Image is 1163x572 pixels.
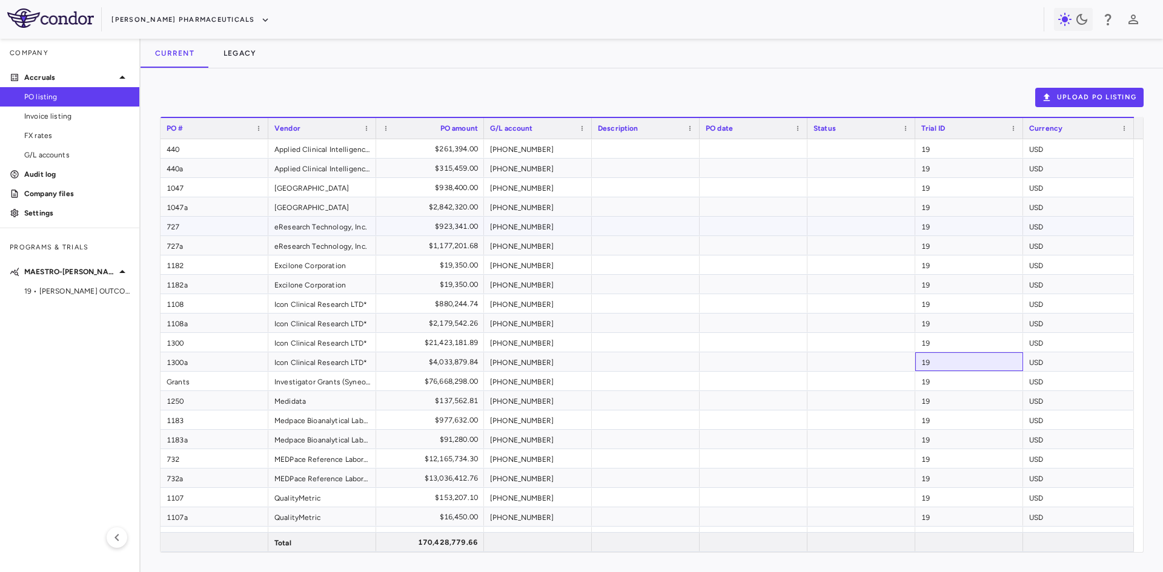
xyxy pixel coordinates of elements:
[387,139,478,159] div: $261,394.00
[268,178,376,197] div: [GEOGRAPHIC_DATA]
[387,468,478,488] div: $13,036,412.76
[387,533,478,552] div: 170,428,779.66
[706,124,733,133] span: PO date
[915,178,1023,197] div: 19
[915,275,1023,294] div: 19
[161,294,268,313] div: 1108
[484,178,592,197] div: [PHONE_NUMBER]
[387,430,478,449] div: $91,280.00
[161,275,268,294] div: 1182a
[24,130,130,141] span: FX rates
[484,139,592,158] div: [PHONE_NUMBER]
[24,91,130,102] span: PO listing
[490,124,533,133] span: G/L account
[915,527,1023,545] div: 19
[915,333,1023,352] div: 19
[1023,314,1134,332] div: USD
[161,430,268,449] div: 1183a
[915,352,1023,371] div: 19
[387,391,478,410] div: $137,562.81
[161,159,268,177] div: 440a
[268,236,376,255] div: eResearch Technology, Inc.
[161,197,268,216] div: 1047a
[268,333,376,352] div: Icon Clinical Research LTD*
[1023,372,1134,390] div: USD
[1023,352,1134,371] div: USD
[484,391,592,410] div: [PHONE_NUMBER]
[209,39,271,68] button: Legacy
[915,139,1023,158] div: 19
[598,124,638,133] span: Description
[268,275,376,294] div: Excilone Corporation
[484,372,592,390] div: [PHONE_NUMBER]
[268,449,376,468] div: MEDPace Reference Laboratories
[484,507,592,526] div: [PHONE_NUMBER]
[268,468,376,487] div: MEDPace Reference Laboratories
[1023,468,1134,487] div: USD
[161,391,268,410] div: 1250
[1035,88,1144,107] button: Upload PO Listing
[1023,507,1134,526] div: USD
[268,533,376,551] div: Total
[24,72,115,83] p: Accruals
[484,275,592,294] div: [PHONE_NUMBER]
[921,124,945,133] span: Trial ID
[1023,430,1134,449] div: USD
[161,333,268,352] div: 1300
[915,255,1023,274] div: 19
[915,236,1023,255] div: 19
[161,372,268,390] div: Grants
[161,410,268,429] div: 1183
[161,507,268,526] div: 1107a
[1023,488,1134,507] div: USD
[1023,333,1134,352] div: USD
[915,488,1023,507] div: 19
[161,178,268,197] div: 1047
[161,527,268,545] div: 1106
[387,255,478,275] div: $19,350.00
[161,236,268,255] div: 727a
[161,468,268,487] div: 732a
[915,449,1023,468] div: 19
[161,314,268,332] div: 1108a
[268,159,376,177] div: Applied Clinical Intelligence, LLC
[387,197,478,217] div: $2,842,320.00
[387,449,478,468] div: $12,165,734.30
[915,410,1023,429] div: 19
[387,236,478,255] div: $1,177,201.68
[24,286,130,297] span: 19 • [PERSON_NAME] OUTCOMES
[387,294,478,314] div: $880,244.74
[1023,178,1134,197] div: USD
[1023,159,1134,177] div: USD
[24,150,130,160] span: G/L accounts
[387,314,478,333] div: $2,179,542.26
[24,208,130,219] p: Settings
[915,372,1023,390] div: 19
[484,527,592,545] div: [PHONE_NUMBER]
[387,372,478,391] div: $76,668,298.00
[484,468,592,487] div: [PHONE_NUMBER]
[268,430,376,449] div: Medpace Bioanalytical Laboratories
[268,391,376,410] div: Medidata
[141,39,209,68] button: Current
[484,333,592,352] div: [PHONE_NUMBER]
[915,159,1023,177] div: 19
[915,217,1023,235] div: 19
[387,507,478,527] div: $16,450.00
[484,430,592,449] div: [PHONE_NUMBER]
[484,159,592,177] div: [PHONE_NUMBER]
[484,217,592,235] div: [PHONE_NUMBER]
[387,410,478,430] div: $977,632.00
[1023,197,1134,216] div: USD
[484,488,592,507] div: [PHONE_NUMBER]
[387,217,478,236] div: $923,341.00
[161,139,268,158] div: 440
[167,124,184,133] span: PO #
[1023,410,1134,429] div: USD
[915,294,1023,313] div: 19
[1023,449,1134,468] div: USD
[161,352,268,371] div: 1300a
[24,169,130,180] p: Audit log
[1023,217,1134,235] div: USD
[24,266,115,277] p: MAESTRO-[PERSON_NAME]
